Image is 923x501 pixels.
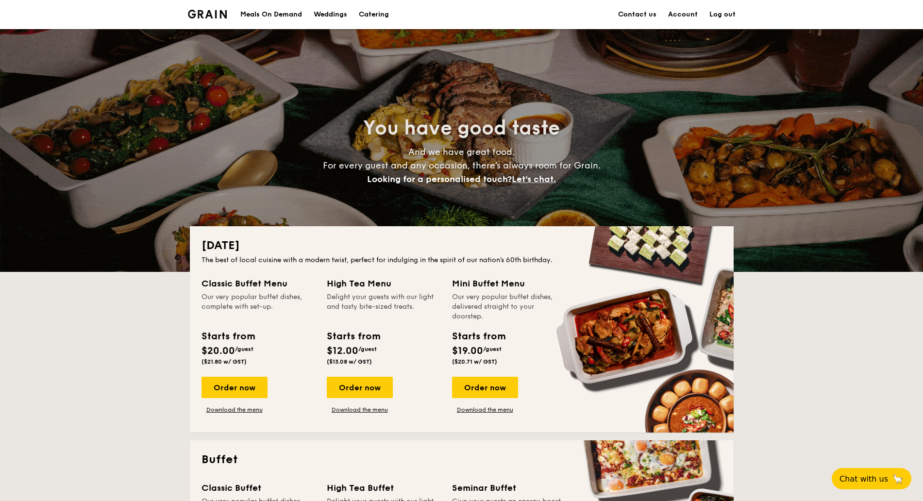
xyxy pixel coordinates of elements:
[327,277,440,290] div: High Tea Menu
[452,345,483,357] span: $19.00
[327,481,440,495] div: High Tea Buffet
[483,346,502,352] span: /guest
[201,358,247,365] span: ($21.80 w/ GST)
[201,292,315,321] div: Our very popular buffet dishes, complete with set-up.
[201,452,722,468] h2: Buffet
[892,473,904,484] span: 🦙
[327,329,380,344] div: Starts from
[235,346,253,352] span: /guest
[452,377,518,398] div: Order now
[832,468,911,489] button: Chat with us🦙
[452,406,518,414] a: Download the menu
[452,358,497,365] span: ($20.71 w/ GST)
[201,238,722,253] h2: [DATE]
[188,10,227,18] img: Grain
[452,292,566,321] div: Our very popular buffet dishes, delivered straight to your doorstep.
[363,117,560,140] span: You have good taste
[839,474,888,484] span: Chat with us
[201,377,268,398] div: Order now
[452,277,566,290] div: Mini Buffet Menu
[327,377,393,398] div: Order now
[201,406,268,414] a: Download the menu
[367,174,512,184] span: Looking for a personalised touch?
[452,329,505,344] div: Starts from
[201,329,254,344] div: Starts from
[201,345,235,357] span: $20.00
[188,10,227,18] a: Logotype
[512,174,556,184] span: Let's chat.
[201,277,315,290] div: Classic Buffet Menu
[323,147,601,184] span: And we have great food. For every guest and any occasion, there’s always room for Grain.
[201,255,722,265] div: The best of local cuisine with a modern twist, perfect for indulging in the spirit of our nation’...
[452,481,566,495] div: Seminar Buffet
[358,346,377,352] span: /guest
[201,481,315,495] div: Classic Buffet
[327,292,440,321] div: Delight your guests with our light and tasty bite-sized treats.
[327,345,358,357] span: $12.00
[327,358,372,365] span: ($13.08 w/ GST)
[327,406,393,414] a: Download the menu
